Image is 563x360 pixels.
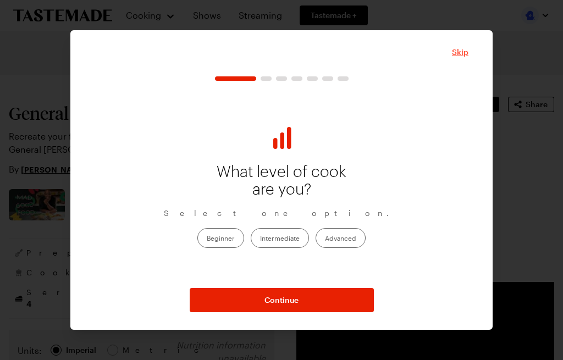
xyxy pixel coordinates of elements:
label: Intermediate [251,228,309,248]
button: Close [452,47,468,58]
span: Continue [264,295,299,306]
label: Beginner [197,228,244,248]
p: What level of cook are you? [211,163,352,198]
label: Advanced [316,228,366,248]
button: NextStepButton [190,288,374,312]
p: Select one option. [164,207,399,219]
span: Skip [452,47,468,58]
